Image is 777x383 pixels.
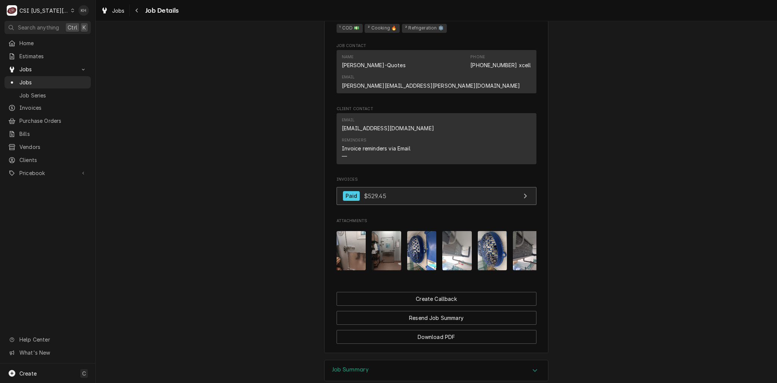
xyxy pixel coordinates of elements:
[342,74,355,80] div: Email
[19,156,87,164] span: Clients
[337,325,536,344] div: Button Group Row
[478,231,507,270] img: 9egtJ3gOQQGXcA4HrSsr
[337,218,536,276] div: Attachments
[337,106,536,112] span: Client Contact
[4,63,91,75] a: Go to Jobs
[4,333,91,346] a: Go to Help Center
[343,191,360,201] div: Paid
[4,102,91,114] a: Invoices
[442,231,472,270] img: nhHH5x1wQF2aCx7EMYY7
[7,5,17,16] div: CSI Kansas City's Avatar
[364,192,386,199] span: $529.45
[337,225,536,276] span: Attachments
[470,62,531,68] a: [PHONE_NUMBER] xcell
[342,54,406,69] div: Name
[337,113,536,168] div: Client Contact List
[407,231,437,270] img: tj9kt9r4RDOXdLdsb4Dg
[324,360,548,382] div: Job Summary
[337,306,536,325] div: Button Group Row
[18,24,59,31] span: Search anything
[19,7,69,15] div: CSI [US_STATE][GEOGRAPHIC_DATA]
[402,24,447,33] span: ² Refrigeration ❄️
[337,106,536,168] div: Client Contact
[342,137,411,160] div: Reminders
[19,143,87,151] span: Vendors
[337,311,536,325] button: Resend Job Summary
[4,167,91,179] a: Go to Pricebook
[342,74,520,89] div: Email
[4,115,91,127] a: Purchase Orders
[4,128,91,140] a: Bills
[337,218,536,224] span: Attachments
[4,346,91,359] a: Go to What's New
[470,54,485,60] div: Phone
[337,23,536,34] span: [object Object]
[19,370,37,377] span: Create
[337,43,536,49] span: Job Contact
[98,4,128,17] a: Jobs
[131,4,143,16] button: Navigate back
[342,82,520,89] a: [PERSON_NAME][EMAIL_ADDRESS][PERSON_NAME][DOMAIN_NAME]
[19,336,86,343] span: Help Center
[337,187,536,205] a: View Invoice
[337,113,536,164] div: Contact
[4,141,91,153] a: Vendors
[372,231,401,270] img: GsSzUfqgRcO7YzytLc8c
[19,52,87,60] span: Estimates
[337,292,536,344] div: Button Group
[342,152,347,160] div: —
[337,16,536,34] div: [object Object]
[513,231,542,270] img: qEjTCF0HTn64x99gx4hQ
[4,50,91,62] a: Estimates
[19,349,86,356] span: What's New
[342,117,434,132] div: Email
[337,292,536,306] div: Button Group Row
[365,24,400,33] span: ² Cooking 🔥
[4,154,91,166] a: Clients
[4,37,91,49] a: Home
[78,5,89,16] div: KH
[337,330,536,344] button: Download PDF
[7,5,17,16] div: C
[4,89,91,102] a: Job Series
[337,292,536,306] button: Create Callback
[470,54,531,69] div: Phone
[337,231,366,270] img: o5HAUqZGTfqo2pDj1jtD
[19,78,87,86] span: Jobs
[82,370,86,377] span: C
[337,177,536,209] div: Invoices
[19,104,87,112] span: Invoices
[19,65,76,73] span: Jobs
[332,366,369,373] h3: Job Summary
[325,360,548,381] div: Accordion Header
[112,7,125,15] span: Jobs
[143,6,179,16] span: Job Details
[78,5,89,16] div: Kyley Hunnicutt's Avatar
[325,360,548,381] button: Accordion Details Expand Trigger
[342,117,355,123] div: Email
[337,177,536,183] span: Invoices
[337,50,536,97] div: Job Contact List
[337,50,536,93] div: Contact
[337,24,363,33] span: ¹ COD 💵
[19,169,76,177] span: Pricebook
[83,24,86,31] span: K
[19,39,87,47] span: Home
[342,54,354,60] div: Name
[19,117,87,125] span: Purchase Orders
[4,76,91,88] a: Jobs
[342,61,406,69] div: [PERSON_NAME]-Quotes
[19,130,87,138] span: Bills
[342,137,366,143] div: Reminders
[337,43,536,97] div: Job Contact
[68,24,77,31] span: Ctrl
[19,91,87,99] span: Job Series
[342,125,434,131] a: [EMAIL_ADDRESS][DOMAIN_NAME]
[342,144,411,152] div: Invoice reminders via Email
[4,21,91,34] button: Search anythingCtrlK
